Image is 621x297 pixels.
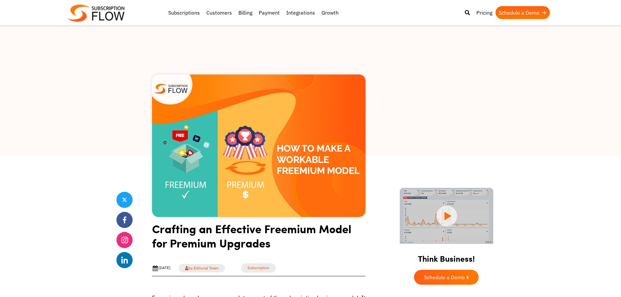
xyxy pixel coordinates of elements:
[152,265,170,271] div: [DATE]
[496,6,550,19] a: Schedule a Demo
[165,6,203,19] a: Subscriptions
[318,6,342,19] a: Growth
[388,246,505,267] h2: Think Business!
[179,264,225,272] a: by Editorial Team
[283,6,318,19] a: Integrations
[68,5,125,22] img: Subscriptionflow
[414,270,479,285] a: Schedule a Demo
[241,263,276,273] a: Subscription
[235,6,256,19] a: Billing
[203,6,235,19] a: Customers
[152,74,365,217] img: Freemium-model
[256,6,283,19] a: Payment
[424,275,465,280] span: Schedule a Demo
[400,188,493,244] img: intro video
[152,222,365,255] h1: Crafting an Effective Freemium Model for Premium Upgrades
[473,6,496,19] a: Pricing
